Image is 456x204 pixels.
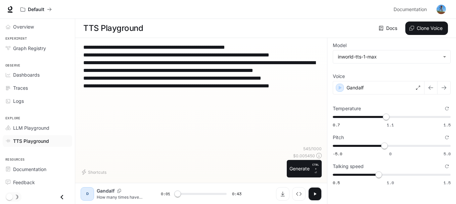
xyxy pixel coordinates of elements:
span: 5.0 [444,151,451,157]
span: Dark mode toggle [6,193,13,200]
p: How many times have you thought about giving up when things got tough? [PERSON_NAME] reminded us ... [97,194,145,200]
p: Pitch [333,135,344,140]
span: 0:01 [161,191,170,197]
button: All workspaces [17,3,55,16]
a: Dashboards [3,69,72,81]
button: Inspect [292,187,306,201]
p: ⏎ [312,163,319,175]
a: Overview [3,21,72,33]
h1: TTS Playground [83,22,143,35]
img: User avatar [437,5,446,14]
span: 1.5 [444,180,451,186]
p: Talking speed [333,164,364,169]
span: 0.5 [333,180,340,186]
span: 1.0 [387,180,394,186]
span: 1.5 [444,122,451,128]
p: Default [28,7,44,12]
span: 1.1 [387,122,394,128]
span: 0:43 [232,191,241,197]
button: Download audio [276,187,289,201]
button: Reset to default [443,134,451,141]
span: 0.7 [333,122,340,128]
button: Clone Voice [405,22,448,35]
span: LLM Playground [13,124,49,131]
button: User avatar [435,3,448,16]
p: Model [333,43,347,48]
button: Shortcuts [81,167,109,177]
p: CTRL + [312,163,319,171]
a: LLM Playground [3,122,72,134]
div: D [82,189,93,199]
button: Reset to default [443,105,451,112]
button: Close drawer [54,190,70,204]
button: GenerateCTRL +⏎ [287,160,322,177]
div: inworld-tts-1-max [333,50,450,63]
span: -5.0 [333,151,342,157]
a: Traces [3,82,72,94]
p: Voice [333,74,345,79]
span: Traces [13,84,28,91]
p: Temperature [333,106,361,111]
span: Logs [13,97,24,105]
a: Docs [377,22,400,35]
p: Gandalf [97,188,115,194]
span: TTS Playground [13,137,49,145]
span: Documentation [13,166,46,173]
a: Documentation [391,3,432,16]
a: Logs [3,95,72,107]
span: Feedback [13,179,35,186]
a: TTS Playground [3,135,72,147]
span: Documentation [394,5,427,14]
button: Copy Voice ID [115,189,124,193]
span: Overview [13,23,34,30]
a: Graph Registry [3,42,72,54]
span: Dashboards [13,71,40,78]
div: inworld-tts-1-max [338,53,440,60]
a: Documentation [3,163,72,175]
button: Reset to default [443,163,451,170]
span: Graph Registry [13,45,46,52]
a: Feedback [3,176,72,188]
span: 0 [389,151,392,157]
p: Gandalf [347,84,364,91]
